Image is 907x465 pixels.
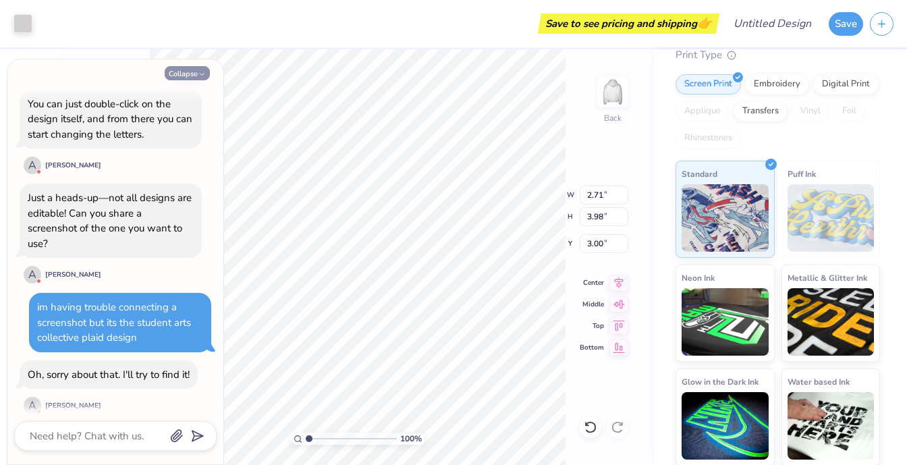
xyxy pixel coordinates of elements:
[833,101,865,121] div: Foil
[682,271,715,285] span: Neon Ink
[734,101,788,121] div: Transfers
[788,375,850,389] span: Water based Ink
[580,300,604,309] span: Middle
[45,161,101,171] div: [PERSON_NAME]
[682,184,769,252] img: Standard
[24,266,41,283] div: A
[541,13,716,34] div: Save to see pricing and shipping
[788,184,875,252] img: Puff Ink
[788,288,875,356] img: Metallic & Glitter Ink
[45,401,101,411] div: [PERSON_NAME]
[28,191,192,250] div: Just a heads-up—not all designs are editable! Can you share a screenshot of the one you want to use?
[829,12,863,36] button: Save
[788,271,867,285] span: Metallic & Glitter Ink
[580,343,604,352] span: Bottom
[28,368,190,381] div: Oh, sorry about that. I'll try to find it!
[599,78,626,105] img: Back
[676,128,741,148] div: Rhinestones
[165,66,210,80] button: Collapse
[604,112,622,124] div: Back
[676,74,741,94] div: Screen Print
[24,397,41,414] div: A
[813,74,879,94] div: Digital Print
[682,392,769,460] img: Glow in the Dark Ink
[676,47,880,63] div: Print Type
[682,288,769,356] img: Neon Ink
[676,101,730,121] div: Applique
[580,321,604,331] span: Top
[24,157,41,174] div: A
[723,10,822,37] input: Untitled Design
[745,74,809,94] div: Embroidery
[37,300,191,344] div: im having trouble connecting a screenshot but its the student arts collective plaid design
[697,15,712,31] span: 👉
[580,278,604,288] span: Center
[400,433,422,445] span: 100 %
[788,167,816,181] span: Puff Ink
[792,101,829,121] div: Vinyl
[28,97,192,141] div: You can just double-click on the design itself, and from there you can start changing the letters.
[682,375,759,389] span: Glow in the Dark Ink
[682,167,717,181] span: Standard
[788,392,875,460] img: Water based Ink
[45,270,101,280] div: [PERSON_NAME]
